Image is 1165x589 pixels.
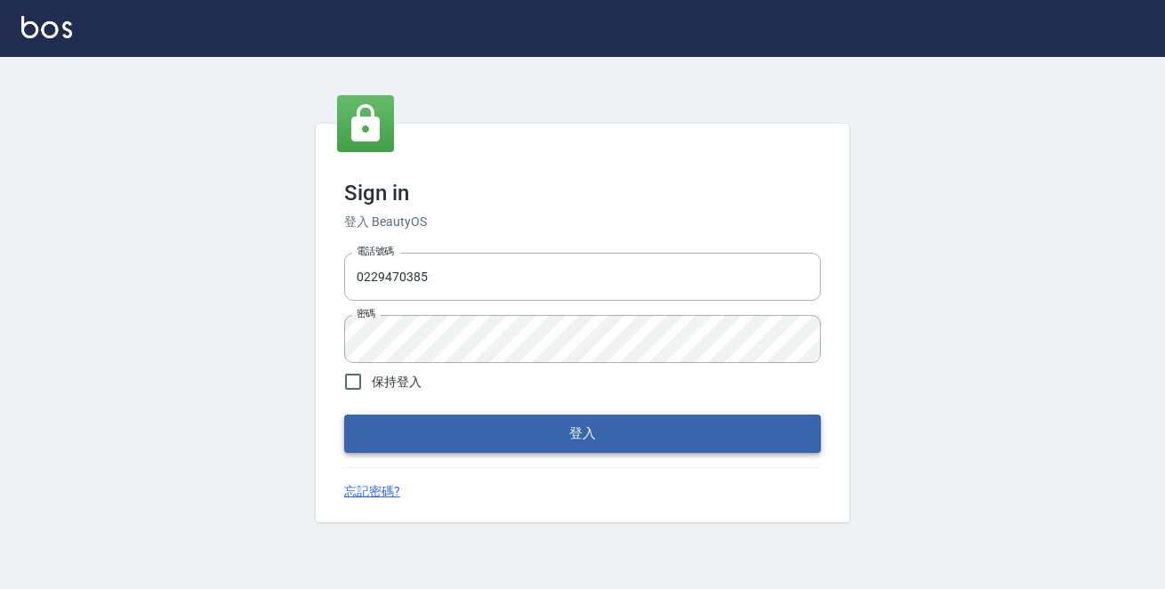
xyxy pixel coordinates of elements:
[357,245,394,258] label: 電話號碼
[344,181,821,206] h3: Sign in
[357,307,375,320] label: 密碼
[21,16,72,38] img: Logo
[344,415,821,452] button: 登入
[344,482,400,501] a: 忘記密碼?
[372,373,422,391] span: 保持登入
[344,213,821,231] h6: 登入 BeautyOS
